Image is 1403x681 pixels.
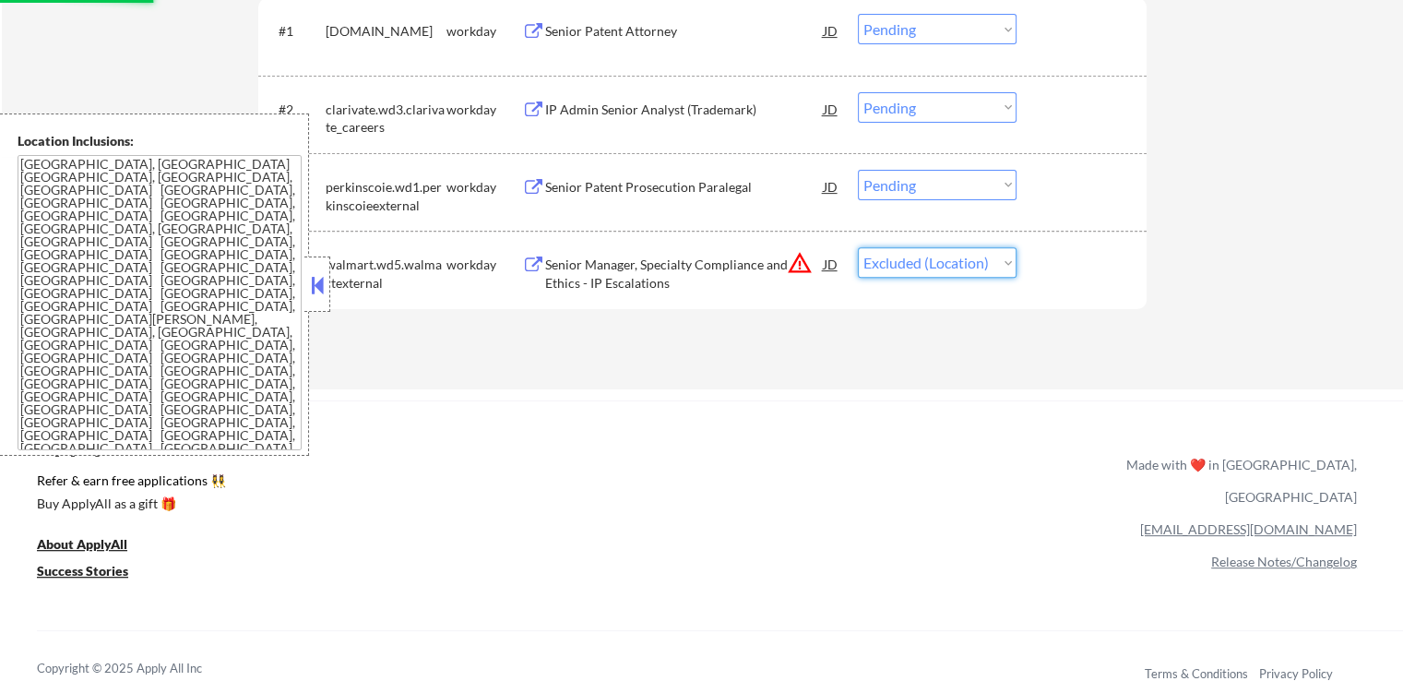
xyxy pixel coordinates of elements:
[1211,554,1357,569] a: Release Notes/Changelog
[446,178,522,197] div: workday
[279,101,311,119] div: #2
[545,22,824,41] div: Senior Patent Attorney
[1259,666,1333,681] a: Privacy Policy
[787,250,813,276] button: warning_amber
[326,256,446,292] div: walmart.wd5.walmartexternal
[37,660,249,678] div: Copyright © 2025 Apply All Inc
[279,22,311,41] div: #1
[822,92,840,125] div: JD
[545,256,824,292] div: Senior Manager, Specialty Compliance and Ethics - IP Escalations
[822,247,840,281] div: JD
[822,170,840,203] div: JD
[326,101,446,137] div: clarivate.wd3.clarivate_careers
[545,178,824,197] div: Senior Patent Prosecution Paralegal
[37,497,221,510] div: Buy ApplyAll as a gift 🎁
[446,101,522,119] div: workday
[1119,448,1357,513] div: Made with ❤️ in [GEOGRAPHIC_DATA], [GEOGRAPHIC_DATA]
[37,534,153,557] a: About ApplyAll
[446,256,522,274] div: workday
[37,426,161,458] div: ApplyAll
[545,101,824,119] div: IP Admin Senior Analyst (Trademark)
[18,132,302,150] div: Location Inclusions:
[1140,521,1357,537] a: [EMAIL_ADDRESS][DOMAIN_NAME]
[326,22,446,41] div: [DOMAIN_NAME]
[37,536,127,552] u: About ApplyAll
[446,22,522,41] div: workday
[822,14,840,47] div: JD
[37,494,221,517] a: Buy ApplyAll as a gift 🎁
[326,178,446,214] div: perkinscoie.wd1.perkinscoieexternal
[1145,666,1248,681] a: Terms & Conditions
[37,563,128,579] u: Success Stories
[37,561,153,584] a: Success Stories
[37,474,741,494] a: Refer & earn free applications 👯‍♀️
